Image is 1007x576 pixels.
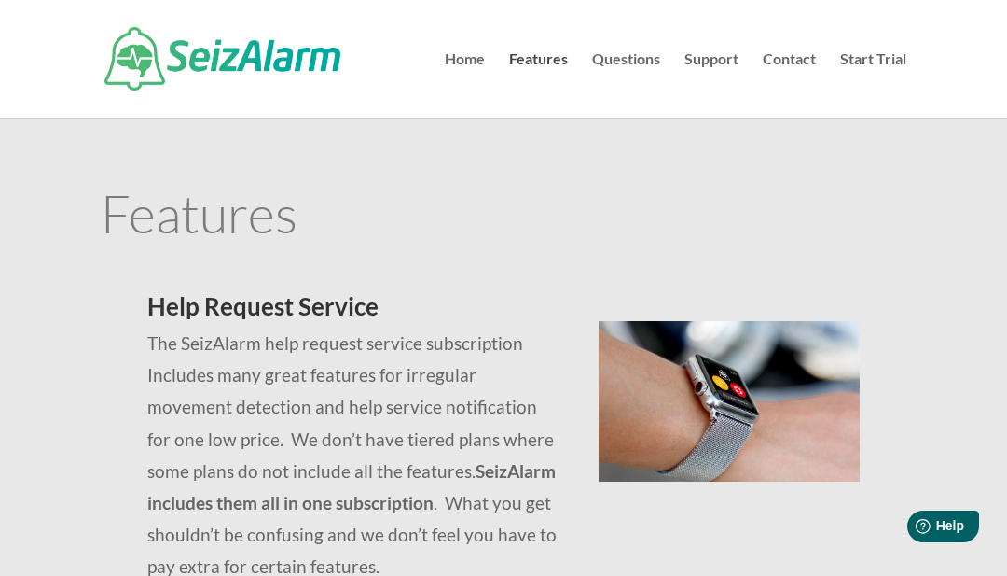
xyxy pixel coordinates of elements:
h1: Features [101,187,906,248]
a: Questions [592,52,660,118]
a: Start Trial [840,52,906,118]
img: SeizAlarm [104,27,340,91]
a: Support [684,52,738,118]
img: seizalarm-on-wrist [599,321,860,482]
h2: Help Request Service [147,294,559,328]
iframe: Help widget launcher [841,503,986,555]
a: Contact [763,52,816,118]
a: Features [509,52,568,118]
a: Home [445,52,485,118]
